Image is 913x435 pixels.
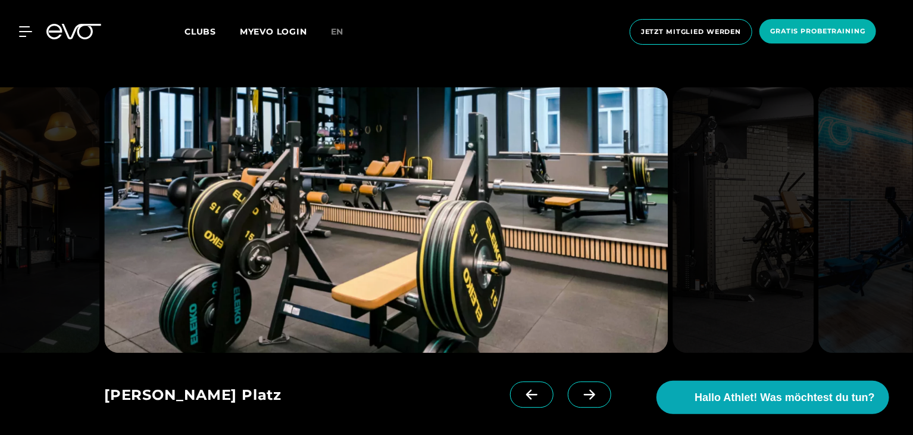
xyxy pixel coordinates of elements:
[656,381,889,414] button: Hallo Athlet! Was möchtest du tun?
[756,19,880,45] a: Gratis Probetraining
[104,87,668,353] img: evofitness
[331,25,358,39] a: en
[770,26,865,36] span: Gratis Probetraining
[185,26,216,37] span: Clubs
[240,26,307,37] a: MYEVO LOGIN
[641,27,741,37] span: Jetzt Mitglied werden
[626,19,756,45] a: Jetzt Mitglied werden
[695,390,875,406] span: Hallo Athlet! Was möchtest du tun?
[185,26,240,37] a: Clubs
[673,87,814,353] img: evofitness
[331,26,344,37] span: en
